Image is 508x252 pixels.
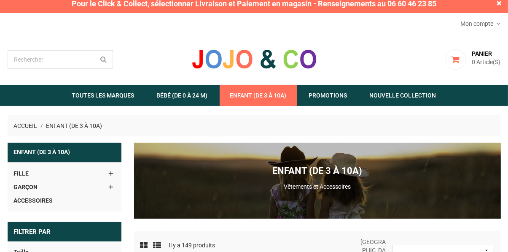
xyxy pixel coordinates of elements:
[46,122,102,129] a: Enfant (de 3 à 10A)
[108,183,115,191] i: 
[472,50,492,57] span: Panier
[191,49,317,70] img: JOJO & CO
[460,20,495,27] span: Mon compte
[8,222,121,242] p: Filtrer par
[62,85,145,106] a: Toutes les marques
[14,194,115,207] a: Accessoires
[140,166,495,176] h1: Enfant (de 3 à 10A)
[359,85,447,106] a: Nouvelle Collection
[14,122,38,129] span: Accueil
[146,85,218,106] a: Bébé (de 0 à 24 m)
[298,85,358,106] a: Promotions
[14,167,115,180] a: Fille
[108,170,115,177] i: 
[8,143,121,162] a: Enfant (de 3 à 10A)
[134,143,501,219] img: Jojo&Co : Vêtements et Accessoires enfants - Antibes
[220,85,297,106] a: Enfant (de 3 à 10A)
[14,122,39,129] a: Accueil
[477,59,501,65] span: Article(s)
[472,59,476,65] span: 0
[140,182,495,191] p: Vêtements et Accessoires
[14,180,115,194] a: Garçon
[8,50,113,69] input: Rechercher
[169,241,215,249] p: Il y a 149 produits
